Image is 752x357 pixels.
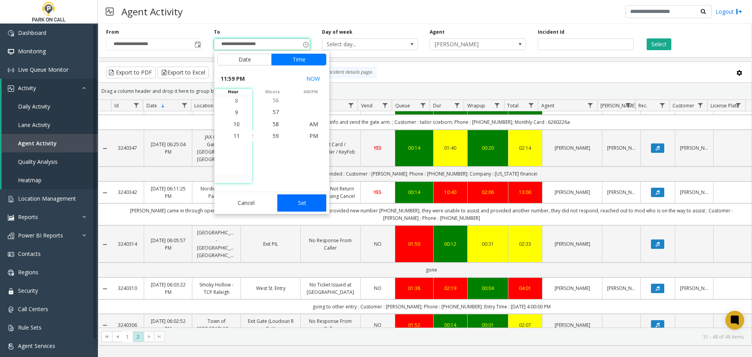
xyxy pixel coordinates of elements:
[438,144,463,152] div: 01:40
[400,321,428,329] a: 01:52
[418,100,428,111] a: Queue Filter Menu
[365,188,390,196] a: YES
[18,29,46,36] span: Dashboard
[197,133,236,163] a: JAX Center Garage - [GEOGRAPHIC_DATA] [GEOGRAPHIC_DATA]
[98,84,752,98] div: Drag a column header and drop it here to group by that column
[361,102,372,109] span: Vend
[8,306,14,313] img: 'icon'
[374,241,381,247] span: NO
[374,189,381,196] span: YES
[273,108,279,116] span: 57
[106,29,119,36] label: From
[149,185,188,200] a: [DATE] 06:11:25 PM
[114,333,121,340] span: Go to the previous page
[98,241,111,248] a: Collapse Details
[309,132,318,140] span: PM
[217,54,272,65] button: Date tab
[438,285,463,292] div: 02:19
[657,100,668,111] a: Rec. Filter Menu
[547,321,597,329] a: [PERSON_NAME]
[246,317,296,332] a: Exit Gate (Loudoun R Exit)
[235,97,238,104] span: 8
[8,270,14,276] img: 'icon'
[98,190,111,196] a: Collapse Details
[695,100,706,111] a: Customer Filter Menu
[322,29,352,36] label: Day of week
[472,321,503,329] a: 00:01
[273,96,279,104] span: 56
[252,132,253,140] div: :
[438,188,463,196] a: 10:40
[122,332,133,342] span: Page 1
[507,102,519,109] span: Total
[98,100,752,328] div: Data table
[585,100,596,111] a: Agent Filter Menu
[513,144,538,152] div: 02:14
[736,7,742,16] img: logout
[472,285,503,292] div: 00:04
[8,233,14,239] img: 'icon'
[472,144,503,152] div: 00:20
[98,145,111,152] a: Collapse Details
[291,89,329,95] span: AM/PM
[277,194,327,212] button: Set
[2,79,98,97] a: Activity
[8,343,14,350] img: 'icon'
[18,324,42,331] span: Rule Sets
[547,144,597,152] a: [PERSON_NAME]
[400,240,428,248] div: 01:50
[322,39,399,50] span: Select day...
[733,100,744,111] a: License Plate Filter Menu
[472,188,503,196] a: 02:06
[513,285,538,292] a: 04:01
[547,188,597,196] a: [PERSON_NAME]
[18,195,76,202] span: Location Management
[131,100,141,111] a: Id Filter Menu
[116,188,139,196] a: 3240342
[271,54,326,65] button: Time tab
[513,188,538,196] a: 13:00
[2,116,98,134] a: Lane Activity
[8,251,14,257] img: 'icon'
[400,144,428,152] a: 00:14
[197,229,236,259] a: [GEOGRAPHIC_DATA] - [GEOGRAPHIC_DATA] [GEOGRAPHIC_DATA]
[18,287,38,294] span: Security
[8,214,14,221] img: 'icon'
[680,144,709,152] a: [PERSON_NAME]
[365,285,390,292] a: NO
[273,120,279,127] span: 58
[400,188,428,196] a: 00:14
[246,285,296,292] a: West St. Entry
[513,240,538,248] a: 02:33
[18,140,57,147] span: Agent Activity
[430,39,506,50] span: [PERSON_NAME]
[526,100,536,111] a: Total Filter Menu
[305,185,356,200] a: Ticket Will Not Return When Pressing Cancel
[149,281,188,296] a: [DATE] 06:03:22 PM
[233,120,240,128] span: 10
[8,288,14,294] img: 'icon'
[18,103,50,110] span: Daily Activity
[111,299,752,314] td: going to other entry ; Customer : [PERSON_NAME]; Phone : [PHONE_NUMBER]; Entry Time : [DATE] 4:00...
[8,85,14,92] img: 'icon'
[430,29,445,36] label: Agent
[114,102,119,109] span: Id
[116,321,139,329] a: 3240306
[305,281,356,296] a: No Ticket Issued at [GEOGRAPHIC_DATA]
[400,285,428,292] div: 01:38
[374,322,381,328] span: NO
[472,240,503,248] div: 00:31
[197,281,236,296] a: Smoky Hollow - TCP Raleigh
[104,333,110,340] span: Go to the first page
[600,102,636,109] span: [PERSON_NAME]
[438,321,463,329] div: 00:14
[492,100,502,111] a: Wrapup Filter Menu
[538,29,564,36] label: Incident Id
[146,102,157,109] span: Date
[8,325,14,331] img: 'icon'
